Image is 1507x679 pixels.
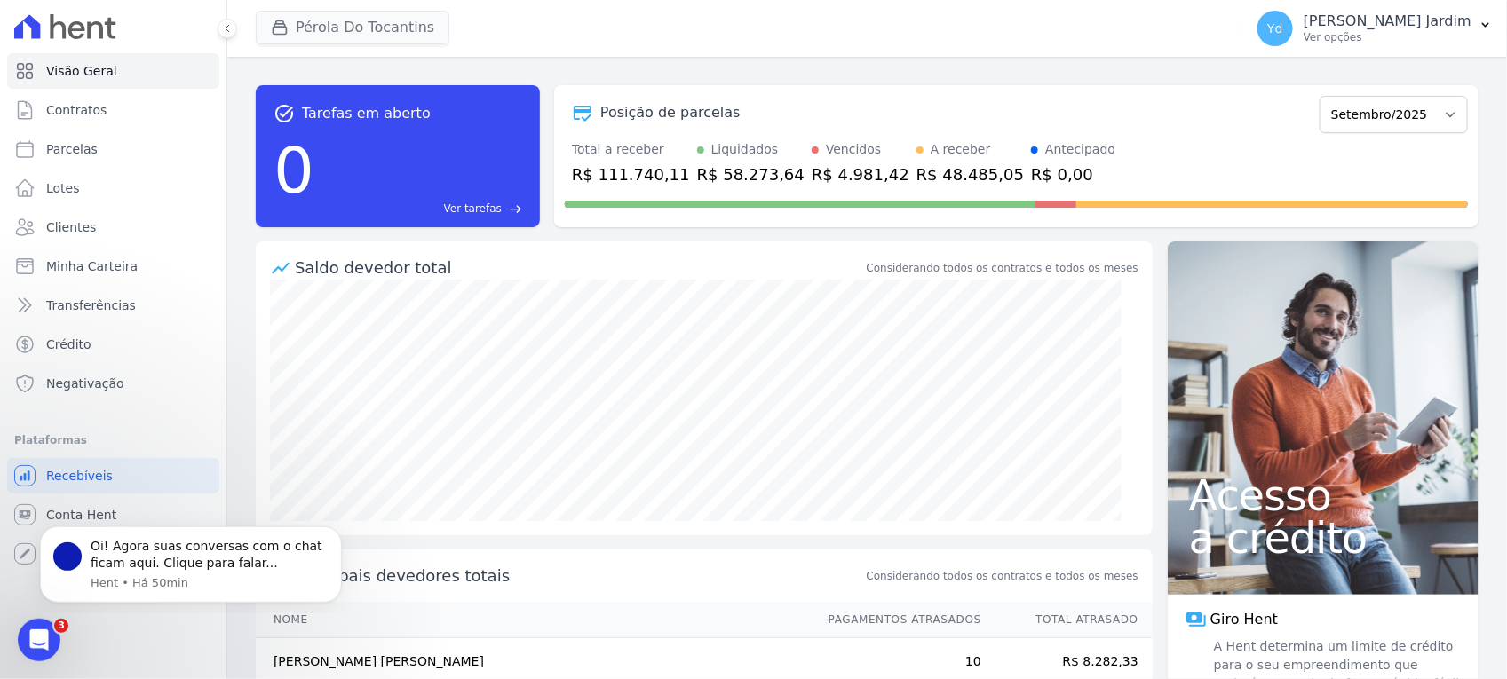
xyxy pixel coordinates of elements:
div: Considerando todos os contratos e todos os meses [867,260,1138,276]
div: Total a receber [572,140,690,159]
div: R$ 4.981,42 [812,162,909,186]
p: [PERSON_NAME] Jardim [1304,12,1471,30]
div: 0 [274,124,314,217]
a: Contratos [7,92,219,128]
div: R$ 111.740,11 [572,162,690,186]
span: Contratos [46,101,107,119]
a: Transferências [7,288,219,323]
span: Lotes [46,179,80,197]
a: Negativação [7,366,219,401]
div: R$ 0,00 [1031,162,1115,186]
span: east [509,202,522,216]
iframe: Intercom live chat [18,619,60,661]
a: Conta Hent [7,497,219,533]
iframe: Intercom notifications mensagem [13,509,369,613]
a: Clientes [7,209,219,245]
div: R$ 48.485,05 [916,162,1024,186]
div: Posição de parcelas [600,102,741,123]
span: 3 [54,619,68,633]
div: R$ 58.273,64 [697,162,805,186]
span: Giro Hent [1210,609,1278,630]
th: Pagamentos Atrasados [812,602,982,638]
span: Parcelas [46,140,98,158]
span: Considerando todos os contratos e todos os meses [867,568,1138,584]
div: Saldo devedor total [295,256,863,280]
div: Vencidos [826,140,881,159]
div: Antecipado [1045,140,1115,159]
span: Minha Carteira [46,257,138,275]
span: Principais devedores totais [295,564,863,588]
p: Ver opções [1304,30,1471,44]
th: Total Atrasado [982,602,1153,638]
span: Negativação [46,375,124,392]
span: Recebíveis [46,467,113,485]
span: Ver tarefas [444,201,502,217]
span: task_alt [274,103,295,124]
div: Plataformas [14,430,212,451]
span: Acesso [1189,474,1457,517]
a: Parcelas [7,131,219,167]
a: Visão Geral [7,53,219,89]
button: Pérola Do Tocantins [256,11,449,44]
button: Yd [PERSON_NAME] Jardim Ver opções [1243,4,1507,53]
span: Visão Geral [46,62,117,80]
a: Ver tarefas east [321,201,522,217]
a: Crédito [7,327,219,362]
span: Transferências [46,296,136,314]
span: Yd [1267,22,1282,35]
div: Liquidados [711,140,779,159]
span: Tarefas em aberto [302,103,431,124]
a: Recebíveis [7,458,219,493]
span: Clientes [46,218,96,236]
a: Minha Carteira [7,249,219,284]
span: Conta Hent [46,506,116,524]
span: Crédito [46,336,91,353]
a: Lotes [7,170,219,206]
span: a crédito [1189,517,1457,559]
th: Nome [256,602,812,638]
div: A receber [931,140,991,159]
